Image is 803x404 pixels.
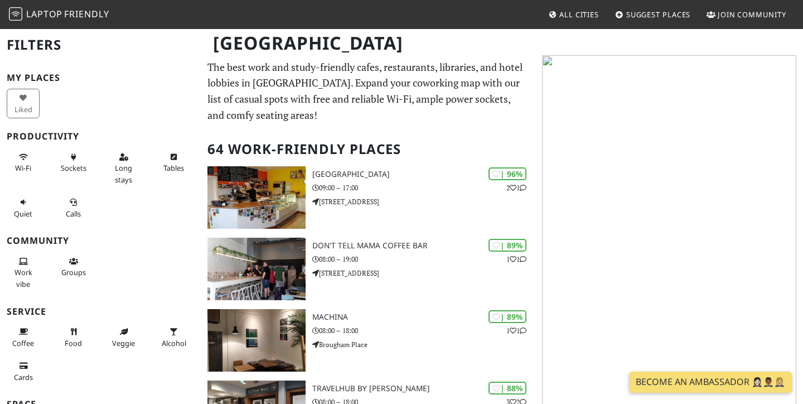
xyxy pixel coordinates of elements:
h3: Machina [312,312,535,322]
button: Long stays [107,148,140,189]
h3: TravelHub by [PERSON_NAME] [312,384,535,393]
span: Credit cards [14,372,33,382]
button: Groups [57,252,90,282]
a: All Cities [544,4,603,25]
button: Work vibe [7,252,40,293]
span: Join Community [718,9,786,20]
span: Coffee [12,338,34,348]
span: Video/audio calls [66,209,81,219]
button: Quiet [7,193,40,223]
h1: [GEOGRAPHIC_DATA] [204,28,533,59]
span: Suggest Places [626,9,691,20]
span: Alcohol [162,338,186,348]
button: Food [57,323,90,352]
p: 08:00 – 19:00 [312,254,535,264]
span: Friendly [64,8,109,20]
div: | 88% [488,382,526,395]
h3: [GEOGRAPHIC_DATA] [312,170,535,179]
a: Suggest Places [611,4,695,25]
p: 1 1 [506,254,526,264]
button: Calls [57,193,90,223]
span: Long stays [115,163,132,184]
span: Stable Wi-Fi [15,163,31,173]
span: Laptop [26,8,62,20]
span: People working [14,267,32,288]
h3: My Places [7,73,194,83]
span: Veggie [112,338,135,348]
span: All Cities [559,9,599,20]
button: Sockets [57,148,90,177]
span: Work-friendly tables [163,163,184,173]
img: LaptopFriendly [9,7,22,21]
div: | 89% [488,239,526,252]
a: Join Community [702,4,791,25]
h3: Community [7,235,194,246]
span: Power sockets [61,163,86,173]
h3: Productivity [7,131,194,142]
span: Group tables [61,267,86,277]
img: North Fort Cafe [207,166,306,229]
div: | 96% [488,167,526,180]
a: LaptopFriendly LaptopFriendly [9,5,109,25]
h3: Don't tell Mama Coffee Bar [312,241,535,251]
p: 1 1 [506,325,526,336]
button: Wi-Fi [7,148,40,177]
div: | 89% [488,310,526,323]
button: Coffee [7,323,40,352]
img: Don't tell Mama Coffee Bar [207,238,306,300]
h2: Filters [7,28,194,62]
button: Tables [157,148,190,177]
p: 2 1 [506,182,526,193]
span: Food [65,338,82,348]
p: Brougham Place [312,339,535,350]
a: North Fort Cafe | 96% 21 [GEOGRAPHIC_DATA] 09:00 – 17:00 [STREET_ADDRESS] [201,166,535,229]
a: Become an Ambassador 🤵🏻‍♀️🤵🏾‍♂️🤵🏼‍♀️ [629,372,792,393]
span: Quiet [14,209,32,219]
img: Machina [207,309,306,372]
a: Machina | 89% 11 Machina 08:00 – 18:00 Brougham Place [201,309,535,372]
p: 08:00 – 18:00 [312,325,535,336]
p: [STREET_ADDRESS] [312,196,535,207]
p: [STREET_ADDRESS] [312,268,535,278]
p: 09:00 – 17:00 [312,182,535,193]
button: Cards [7,357,40,386]
button: Veggie [107,323,140,352]
a: Don't tell Mama Coffee Bar | 89% 11 Don't tell Mama Coffee Bar 08:00 – 19:00 [STREET_ADDRESS] [201,238,535,300]
h2: 64 Work-Friendly Places [207,132,529,166]
button: Alcohol [157,323,190,352]
p: The best work and study-friendly cafes, restaurants, libraries, and hotel lobbies in [GEOGRAPHIC_... [207,59,529,123]
h3: Service [7,306,194,317]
